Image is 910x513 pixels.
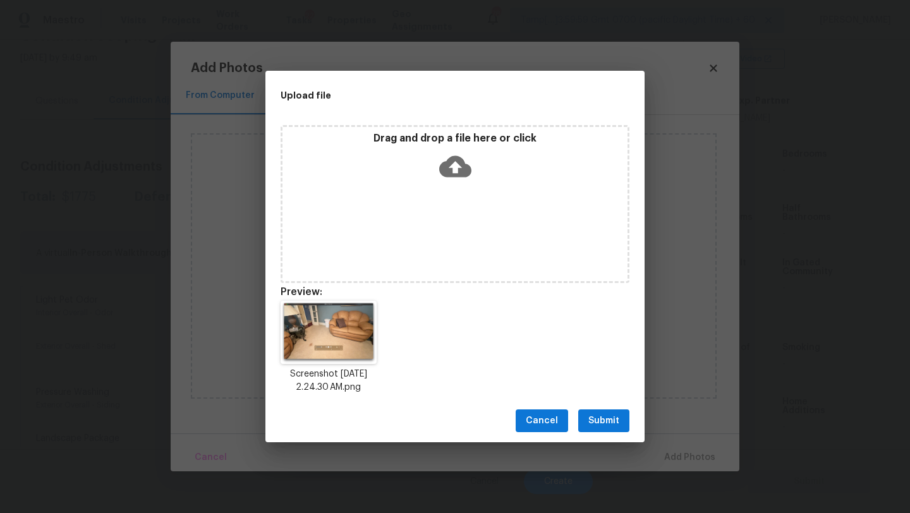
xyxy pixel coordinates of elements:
p: Drag and drop a file here or click [282,132,628,145]
h2: Upload file [281,88,573,102]
span: Submit [588,413,619,429]
button: Submit [578,409,629,433]
img: B6u3vC8Nna3FAAAAAElFTkSuQmCC [281,301,377,364]
button: Cancel [516,409,568,433]
p: Screenshot [DATE] 2.24.30 AM.png [281,368,377,394]
span: Cancel [526,413,558,429]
